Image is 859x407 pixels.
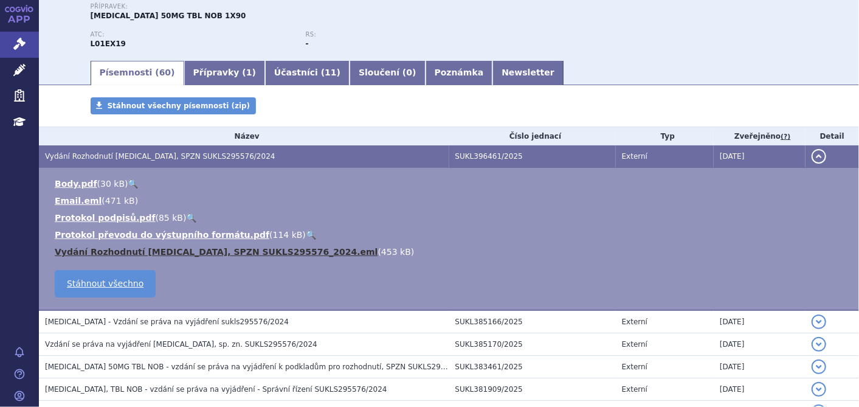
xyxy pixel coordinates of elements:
[350,61,425,85] a: Sloučení (0)
[306,230,316,240] a: 🔍
[325,68,336,77] span: 11
[812,149,826,164] button: detail
[449,145,616,168] td: SUKL396461/2025
[616,127,714,145] th: Typ
[812,360,826,374] button: detail
[714,310,806,333] td: [DATE]
[306,40,309,48] strong: -
[128,179,139,189] a: 🔍
[806,127,859,145] th: Detail
[55,196,102,206] a: Email.eml
[714,127,806,145] th: Zveřejněno
[449,127,616,145] th: Číslo jednací
[159,213,183,223] span: 85 kB
[186,213,196,223] a: 🔍
[108,102,250,110] span: Stáhnout všechny písemnosti (zip)
[39,127,449,145] th: Název
[622,318,647,326] span: Externí
[449,333,616,356] td: SUKL385170/2025
[492,61,564,85] a: Newsletter
[45,318,289,326] span: QINLOCK - Vzdání se práva na vyjádření sukls295576/2024
[159,68,171,77] span: 60
[622,385,647,394] span: Externí
[55,178,847,190] li: ( )
[622,340,647,349] span: Externí
[105,196,135,206] span: 471 kB
[449,356,616,378] td: SUKL383461/2025
[55,179,97,189] a: Body.pdf
[812,315,826,329] button: detail
[714,378,806,401] td: [DATE]
[55,229,847,241] li: ( )
[426,61,493,85] a: Poznámka
[449,310,616,333] td: SUKL385166/2025
[449,378,616,401] td: SUKL381909/2025
[812,337,826,352] button: detail
[273,230,303,240] span: 114 kB
[812,382,826,397] button: detail
[55,247,378,257] a: Vydání Rozhodnutí [MEDICAL_DATA], SPZN SUKLS295576_2024.eml
[55,270,156,297] a: Stáhnout všechno
[781,133,790,141] abbr: (?)
[246,68,252,77] span: 1
[622,152,647,161] span: Externí
[91,3,521,10] p: Přípravek:
[55,246,847,258] li: ( )
[381,247,411,257] span: 453 kB
[91,97,257,114] a: Stáhnout všechny písemnosti (zip)
[306,31,509,38] p: RS:
[55,195,847,207] li: ( )
[45,385,387,394] span: QINLOCK, TBL NOB - vzdání se práva na vyjádření - Správní řízení SUKLS295576/2024
[55,212,847,224] li: ( )
[184,61,265,85] a: Přípravky (1)
[714,145,806,168] td: [DATE]
[622,363,647,371] span: Externí
[91,31,294,38] p: ATC:
[45,363,480,371] span: QINLOCK 50MG TBL NOB - vzdání se práva na vyjádření k podkladům pro rozhodnutí, SPZN SUKLS295576/...
[55,213,156,223] a: Protokol podpisů.pdf
[91,12,246,20] span: [MEDICAL_DATA] 50MG TBL NOB 1X90
[91,40,126,48] strong: RIPRETINIB
[91,61,184,85] a: Písemnosti (60)
[45,152,275,161] span: Vydání Rozhodnutí QINLOCK, SPZN SUKLS295576/2024
[45,340,317,349] span: Vzdání se práva na vyjádření QINLOCK, sp. zn. SUKLS295576/2024
[406,68,412,77] span: 0
[265,61,350,85] a: Účastníci (11)
[714,333,806,356] td: [DATE]
[55,230,269,240] a: Protokol převodu do výstupního formátu.pdf
[100,179,125,189] span: 30 kB
[714,356,806,378] td: [DATE]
